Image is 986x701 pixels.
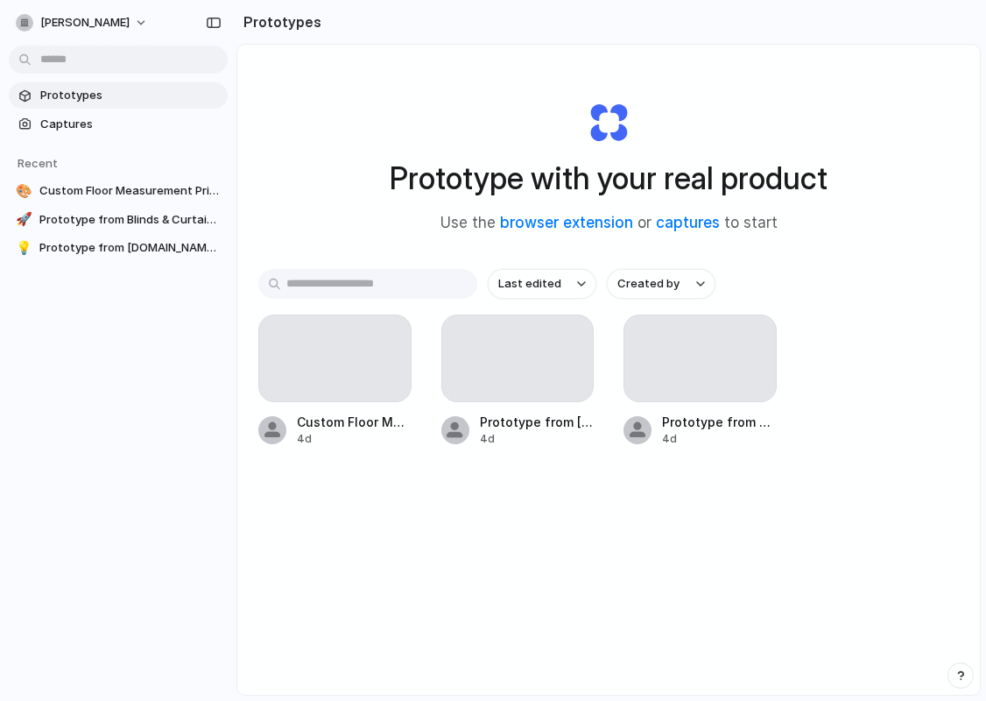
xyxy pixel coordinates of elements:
[9,111,228,138] a: Captures
[480,431,595,447] div: 4d
[40,116,221,133] span: Captures
[9,82,228,109] a: Prototypes
[9,9,157,37] button: [PERSON_NAME]
[390,155,828,202] h1: Prototype with your real product
[623,315,777,447] a: Prototype from Blinds & Curtains at DIY B&Q4d
[297,431,412,447] div: 4d
[39,211,221,229] span: Prototype from Blinds & Curtains at DIY B&Q
[656,214,720,231] a: captures
[258,315,412,447] a: Custom Floor Measurement Pricing4d
[236,11,321,32] h2: Prototypes
[440,212,778,235] span: Use the or to start
[16,211,32,229] div: 🚀
[617,275,680,293] span: Created by
[498,275,561,293] span: Last edited
[39,182,221,200] span: Custom Floor Measurement Pricing
[39,239,221,257] span: Prototype from [DOMAIN_NAME] homepage
[9,207,228,233] a: 🚀Prototype from Blinds & Curtains at DIY B&Q
[40,14,130,32] span: [PERSON_NAME]
[500,214,633,231] a: browser extension
[662,413,777,431] span: Prototype from Blinds & Curtains at DIY B&Q
[488,269,596,299] button: Last edited
[297,413,412,431] span: Custom Floor Measurement Pricing
[16,182,32,200] div: 🎨
[16,239,32,257] div: 💡
[18,156,58,170] span: Recent
[9,235,228,261] a: 💡Prototype from [DOMAIN_NAME] homepage
[662,431,777,447] div: 4d
[9,178,228,204] a: 🎨Custom Floor Measurement Pricing
[40,87,221,104] span: Prototypes
[441,315,595,447] a: Prototype from [DOMAIN_NAME] homepage4d
[607,269,715,299] button: Created by
[480,413,595,431] span: Prototype from [DOMAIN_NAME] homepage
